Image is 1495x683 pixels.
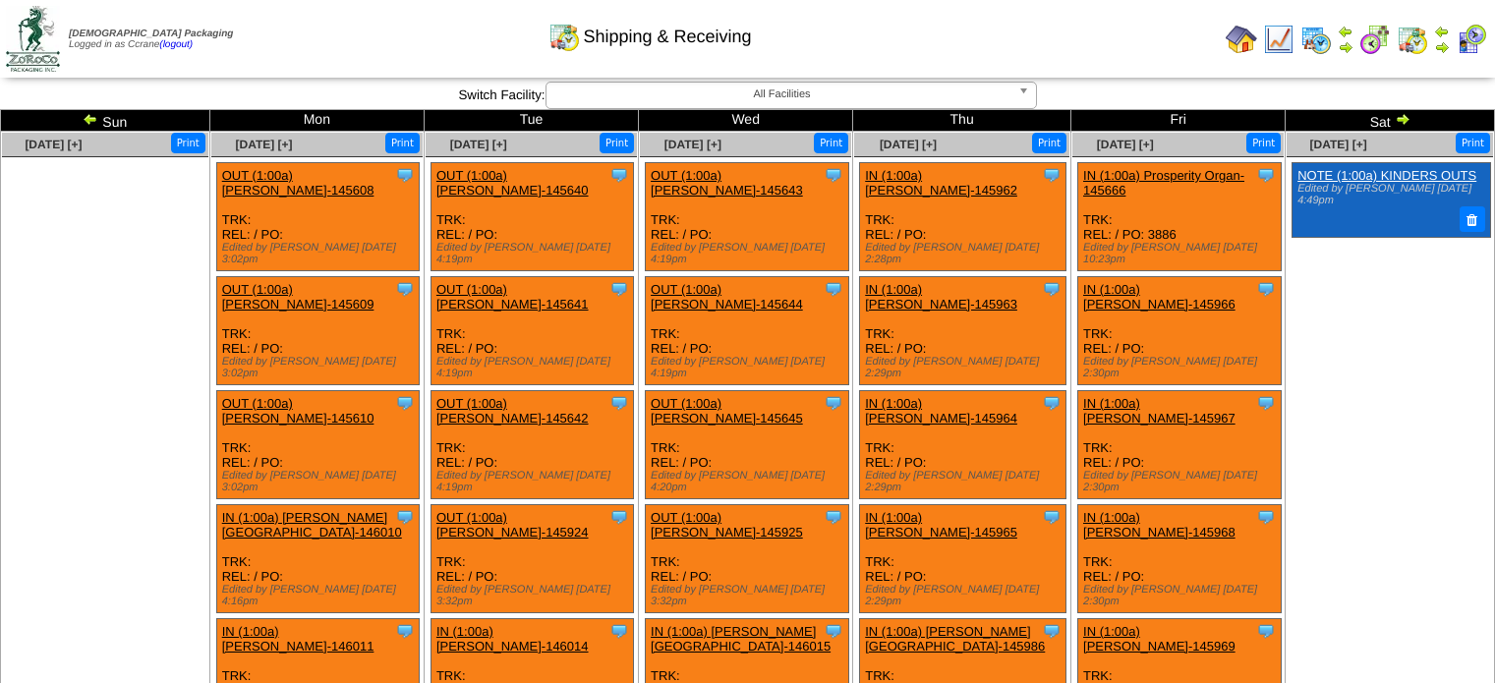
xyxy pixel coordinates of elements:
img: arrowleft.gif [1338,24,1353,39]
div: Edited by [PERSON_NAME] [DATE] 3:02pm [222,356,420,379]
img: calendarblend.gif [1359,24,1391,55]
img: zoroco-logo-small.webp [6,6,60,72]
a: OUT (1:00a) [PERSON_NAME]-145610 [222,396,374,426]
div: TRK: REL: / PO: [216,163,420,271]
img: calendarprod.gif [1300,24,1332,55]
a: IN (1:00a) [PERSON_NAME]-145962 [865,168,1017,198]
a: OUT (1:00a) [PERSON_NAME]-145642 [436,396,589,426]
img: Tooltip [609,279,629,299]
div: Edited by [PERSON_NAME] [DATE] 3:32pm [436,584,634,607]
img: calendarinout.gif [1397,24,1428,55]
div: Edited by [PERSON_NAME] [DATE] 2:30pm [1083,584,1281,607]
div: Edited by [PERSON_NAME] [DATE] 2:30pm [1083,470,1281,493]
a: OUT (1:00a) [PERSON_NAME]-145643 [651,168,803,198]
a: OUT (1:00a) [PERSON_NAME]-145641 [436,282,589,312]
img: Tooltip [1256,165,1276,185]
a: IN (1:00a) [PERSON_NAME][GEOGRAPHIC_DATA]-146010 [222,510,402,540]
div: Edited by [PERSON_NAME] [DATE] 4:19pm [651,242,848,265]
div: TRK: REL: / PO: [216,505,420,613]
div: TRK: REL: / PO: [216,391,420,499]
button: Print [1032,133,1066,153]
img: Tooltip [824,279,843,299]
img: Tooltip [1042,393,1062,413]
td: Sat [1286,110,1495,132]
div: Edited by [PERSON_NAME] [DATE] 4:49pm [1297,183,1482,206]
div: TRK: REL: / PO: [431,163,634,271]
img: Tooltip [1042,165,1062,185]
img: home.gif [1226,24,1257,55]
img: Tooltip [1042,621,1062,641]
div: TRK: REL: / PO: [860,277,1066,385]
img: calendarinout.gif [548,21,580,52]
td: Sun [1,110,210,132]
a: (logout) [159,39,193,50]
div: TRK: REL: / PO: [431,505,634,613]
button: Print [385,133,420,153]
a: OUT (1:00a) [PERSON_NAME]-145609 [222,282,374,312]
a: OUT (1:00a) [PERSON_NAME]-145925 [651,510,803,540]
span: [DATE] [+] [25,138,82,151]
img: Tooltip [824,507,843,527]
a: [DATE] [+] [880,138,937,151]
div: TRK: REL: / PO: 3886 [1078,163,1282,271]
div: TRK: REL: / PO: [1078,391,1282,499]
a: IN (1:00a) [PERSON_NAME]-145963 [865,282,1017,312]
img: arrowright.gif [1434,39,1450,55]
div: TRK: REL: / PO: [431,277,634,385]
div: Edited by [PERSON_NAME] [DATE] 2:30pm [1083,356,1281,379]
img: Tooltip [395,279,415,299]
img: line_graph.gif [1263,24,1294,55]
img: Tooltip [824,621,843,641]
td: Mon [209,110,424,132]
img: Tooltip [824,393,843,413]
img: Tooltip [609,393,629,413]
a: IN (1:00a) [PERSON_NAME]-146011 [222,624,374,654]
img: Tooltip [1256,507,1276,527]
img: Tooltip [1042,279,1062,299]
span: All Facilities [554,83,1010,106]
button: Print [1246,133,1281,153]
div: TRK: REL: / PO: [860,505,1066,613]
span: [DEMOGRAPHIC_DATA] Packaging [69,28,233,39]
a: [DATE] [+] [450,138,507,151]
img: Tooltip [395,165,415,185]
a: OUT (1:00a) [PERSON_NAME]-145644 [651,282,803,312]
button: Print [814,133,848,153]
a: [DATE] [+] [1097,138,1154,151]
a: NOTE (1:00a) KINDERS OUTS [1297,168,1476,183]
div: Edited by [PERSON_NAME] [DATE] 4:19pm [436,242,634,265]
a: IN (1:00a) [PERSON_NAME]-145967 [1083,396,1236,426]
div: Edited by [PERSON_NAME] [DATE] 2:29pm [865,470,1065,493]
img: arrowleft.gif [1434,24,1450,39]
div: Edited by [PERSON_NAME] [DATE] 3:02pm [222,470,420,493]
div: Edited by [PERSON_NAME] [DATE] 4:19pm [436,470,634,493]
a: [DATE] [+] [664,138,721,151]
a: [DATE] [+] [1310,138,1367,151]
img: arrowright.gif [1395,111,1410,127]
img: arrowright.gif [1338,39,1353,55]
div: TRK: REL: / PO: [431,391,634,499]
div: Edited by [PERSON_NAME] [DATE] 4:19pm [436,356,634,379]
img: arrowleft.gif [83,111,98,127]
div: TRK: REL: / PO: [646,391,849,499]
span: [DATE] [+] [235,138,292,151]
a: IN (1:00a) [PERSON_NAME]-145968 [1083,510,1236,540]
img: Tooltip [609,507,629,527]
span: Shipping & Receiving [583,27,751,47]
div: Edited by [PERSON_NAME] [DATE] 4:20pm [651,470,848,493]
div: Edited by [PERSON_NAME] [DATE] 2:28pm [865,242,1065,265]
button: Print [600,133,634,153]
div: TRK: REL: / PO: [1078,505,1282,613]
img: Tooltip [395,621,415,641]
a: IN (1:00a) [PERSON_NAME]-145964 [865,396,1017,426]
td: Wed [639,110,853,132]
a: OUT (1:00a) [PERSON_NAME]-145645 [651,396,803,426]
button: Print [1456,133,1490,153]
img: Tooltip [824,165,843,185]
img: Tooltip [1256,621,1276,641]
button: Print [171,133,205,153]
a: IN (1:00a) [PERSON_NAME]-145969 [1083,624,1236,654]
